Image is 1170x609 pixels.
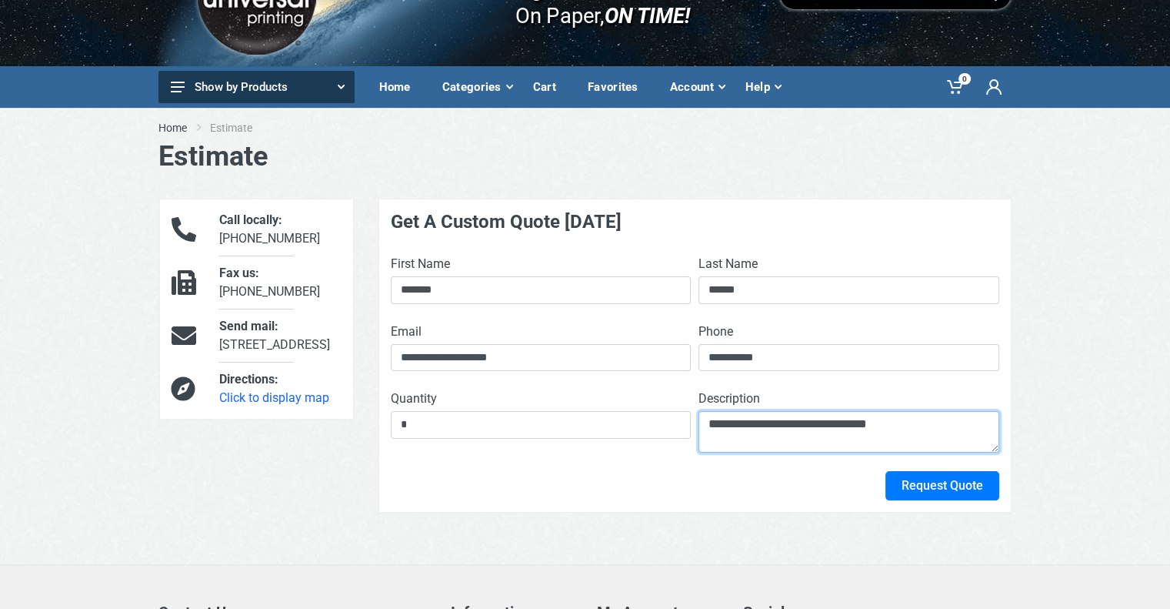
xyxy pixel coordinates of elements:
div: Account [659,71,735,103]
label: Quantity [391,390,437,408]
button: Show by Products [158,71,355,103]
label: First Name [391,255,450,273]
span: Fax us: [219,266,259,280]
div: Home [368,71,432,103]
div: Categories [432,71,522,103]
a: Home [368,66,432,108]
span: Directions: [219,372,278,386]
label: Last Name [698,255,758,273]
div: [PHONE_NUMBER] [208,211,352,248]
h1: Estimate [158,140,1012,173]
div: Help [735,71,791,103]
span: 0 [958,73,971,85]
a: Cart [522,66,577,108]
button: Request Quote [885,471,999,500]
div: Cart [522,71,577,103]
a: 0 [936,66,975,108]
i: ON TIME! [604,2,690,28]
li: Estimate [210,120,275,136]
span: Call locally: [219,212,282,227]
div: [STREET_ADDRESS] [208,317,352,354]
div: Favorites [577,71,659,103]
nav: breadcrumb [158,120,1012,136]
div: [PHONE_NUMBER] [208,264,352,301]
label: Phone [698,323,733,341]
a: Click to display map [219,390,329,405]
span: Send mail: [219,319,278,333]
label: Email [391,323,422,341]
h4: Get A Custom Quote [DATE] [391,211,999,233]
a: Home [158,120,187,136]
label: Description [698,390,760,408]
a: Favorites [577,66,659,108]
